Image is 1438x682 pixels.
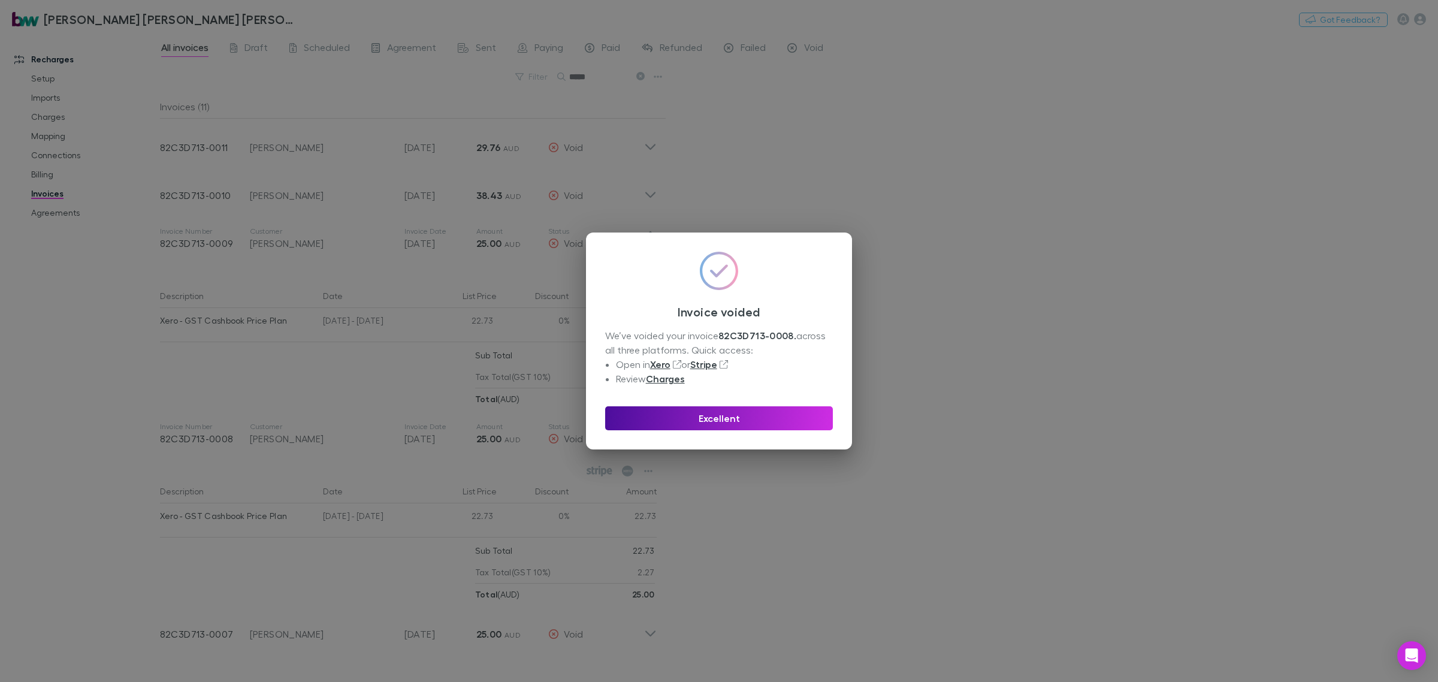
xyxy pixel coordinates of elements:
h3: Invoice voided [605,304,833,319]
a: Charges [646,373,685,385]
li: Open in or [616,357,833,372]
a: Xero [650,358,670,370]
strong: 82C3D713-0008 . [718,330,796,342]
li: Review [616,372,833,386]
div: We’ve voided your invoice across all three platforms. Quick access: [605,328,833,386]
img: GradientCheckmarkIcon.svg [700,252,738,290]
a: Stripe [690,358,717,370]
div: Open Intercom Messenger [1397,641,1426,670]
button: Excellent [605,406,833,430]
